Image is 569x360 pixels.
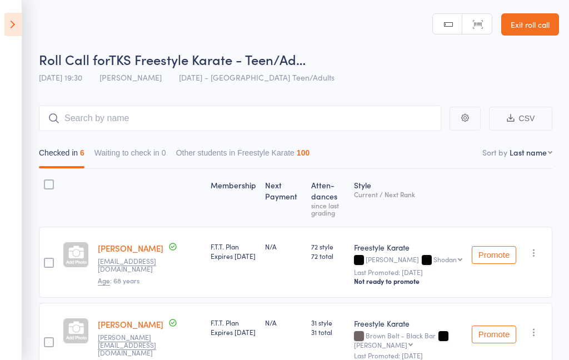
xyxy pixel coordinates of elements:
div: since last grading [311,202,346,216]
div: Shodan [433,256,457,263]
span: [DATE] 19:30 [39,72,82,83]
div: Freestyle Karate [354,242,463,253]
div: Next Payment [261,174,307,222]
span: [DATE] - [GEOGRAPHIC_DATA] Teen/Adults [179,72,335,83]
span: 31 style [311,318,346,327]
div: Expires [DATE] [211,251,256,261]
div: F.T.T. Plan [211,242,256,261]
div: Atten­dances [307,174,350,222]
input: Search by name [39,106,441,131]
span: [PERSON_NAME] [99,72,162,83]
div: 100 [297,148,310,157]
div: 0 [162,148,166,157]
small: Last Promoted: [DATE] [354,268,463,276]
div: Brown Belt - Black Bar [354,332,463,348]
span: 31 total [311,327,346,337]
div: Expires [DATE] [211,327,256,337]
span: 72 total [311,251,346,261]
div: N/A [265,242,302,251]
button: Waiting to check in0 [94,143,166,168]
span: Roll Call for [39,50,109,68]
button: Other students in Freestyle Karate100 [176,143,310,168]
button: CSV [489,107,552,131]
div: N/A [265,318,302,327]
span: : 68 years [98,276,139,286]
span: TKS Freestyle Karate - Teen/Ad… [109,50,306,68]
label: Sort by [482,147,507,158]
div: Last name [510,147,547,158]
button: Promote [472,246,516,264]
div: [PERSON_NAME] [354,341,407,348]
a: [PERSON_NAME] [98,242,163,254]
button: Checked in6 [39,143,84,168]
small: Last Promoted: [DATE] [354,352,463,359]
div: Freestyle Karate [354,318,463,329]
a: [PERSON_NAME] [98,318,163,330]
div: Style [350,174,467,222]
div: Current / Next Rank [354,191,463,198]
small: michelletong@rocketmail.com [98,333,170,357]
button: Promote [472,326,516,343]
div: F.T.T. Plan [211,318,256,337]
span: 72 style [311,242,346,251]
small: danny8dalton@gmail.com [98,257,170,273]
div: 6 [80,148,84,157]
div: [PERSON_NAME] [354,256,463,265]
div: Not ready to promote [354,277,463,286]
a: Exit roll call [501,13,559,36]
div: Membership [206,174,261,222]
